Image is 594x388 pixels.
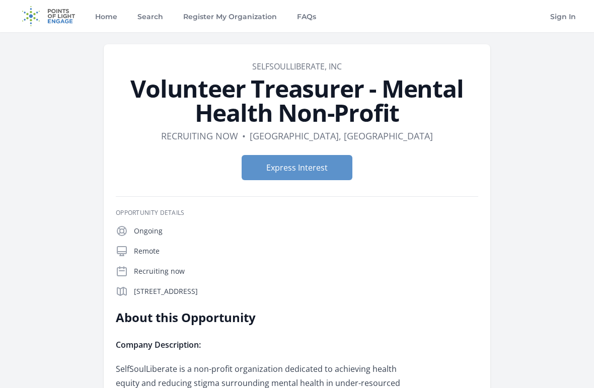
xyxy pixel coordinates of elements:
p: Recruiting now [134,266,478,276]
p: Remote [134,246,478,256]
p: Ongoing [134,226,478,236]
dd: Recruiting now [161,129,238,143]
dd: [GEOGRAPHIC_DATA], [GEOGRAPHIC_DATA] [250,129,433,143]
h1: Volunteer Treasurer - Mental Health Non-Profit [116,76,478,125]
strong: Company Description: [116,339,201,350]
button: Express Interest [242,155,352,180]
p: [STREET_ADDRESS] [134,286,478,296]
h3: Opportunity Details [116,209,478,217]
a: SelfSoulLiberate, Inc [252,61,342,72]
div: • [242,129,246,143]
h2: About this Opportunity [116,309,410,326]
